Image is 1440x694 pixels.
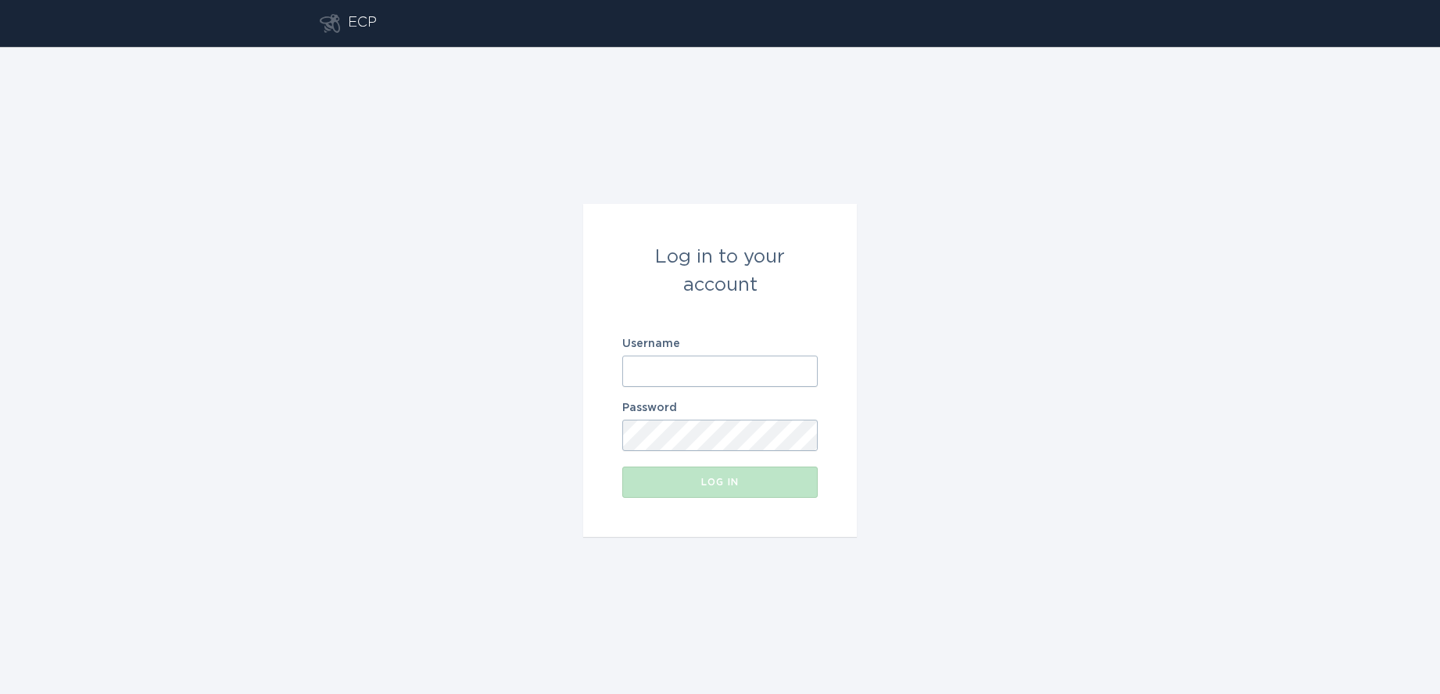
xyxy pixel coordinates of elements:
label: Username [622,338,818,349]
label: Password [622,402,818,413]
div: ECP [348,14,377,33]
button: Go to dashboard [320,14,340,33]
div: Log in [630,478,810,487]
button: Log in [622,467,818,498]
div: Log in to your account [622,243,818,299]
